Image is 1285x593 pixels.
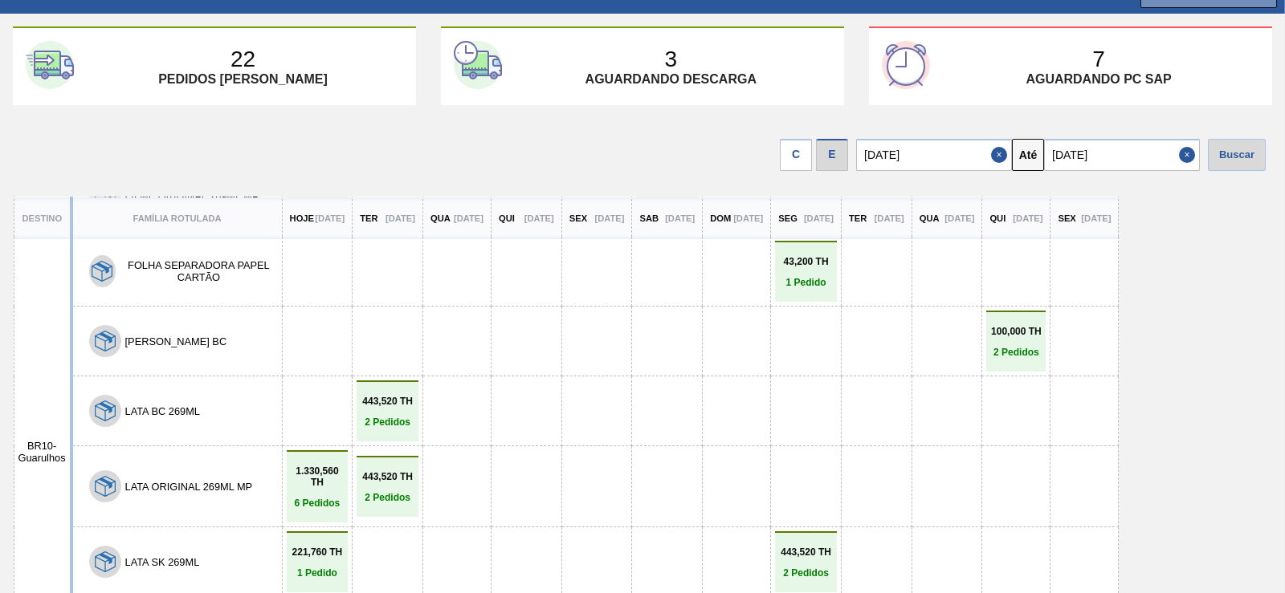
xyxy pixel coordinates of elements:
[664,47,677,72] p: 3
[639,213,659,223] p: Sab
[594,213,624,223] p: [DATE]
[290,213,314,223] p: Hoje
[1092,47,1105,72] p: 7
[361,396,414,428] a: 443,520 TH2 Pedidos
[291,465,345,488] p: 1.330,560 TH
[849,213,867,223] p: Ter
[779,546,833,558] p: 443,520 TH
[158,72,328,87] p: Pedidos [PERSON_NAME]
[95,400,116,421] img: 7hKVVNeldsGH5KwE07rPnOGsQy+SHCf9ftlnweef0E1el2YcIeEt5yaNqj+jPq4oMsVpG1vCxiwYEd4SvddTlxqBvEWZPhf52...
[499,213,515,223] p: Qui
[524,213,554,223] p: [DATE]
[1026,72,1171,87] p: Aguardando PC SAP
[733,213,763,223] p: [DATE]
[780,139,812,171] div: C
[454,213,483,223] p: [DATE]
[92,261,112,282] img: 7hKVVNeldsGH5KwE07rPnOGsQy+SHCf9ftlnweef0E1el2YcIeEt5yaNqj+jPq4oMsVpG1vCxiwYEd4SvddTlxqBvEWZPhf52...
[26,41,74,89] img: first-card-icon
[1058,213,1075,223] p: Sex
[778,213,798,223] p: Seg
[361,471,414,482] p: 443,520 TH
[944,213,974,223] p: [DATE]
[315,213,345,223] p: [DATE]
[990,347,1042,358] p: 2 Pedidos
[361,416,414,428] p: 2 Pedidos
[1208,139,1266,171] div: Buscar
[990,326,1042,358] a: 100,000 TH2 Pedidos
[780,135,812,171] div: Visão data de Coleta
[779,256,833,288] a: 43,200 TH1 Pedido
[816,139,848,171] div: E
[454,41,502,89] img: second-card-icon
[361,396,414,407] p: 443,520 TH
[360,213,377,223] p: Ter
[991,139,1012,171] button: Close
[95,551,116,572] img: 7hKVVNeldsGH5KwE07rPnOGsQy+SHCf9ftlnweef0E1el2YcIeEt5yaNqj+jPq4oMsVpG1vCxiwYEd4SvddTlxqBvEWZPhf52...
[989,213,1006,223] p: Qui
[1012,139,1044,171] button: Até
[71,197,283,239] th: Família Rotulada
[779,277,833,288] p: 1 Pedido
[385,213,415,223] p: [DATE]
[291,498,345,509] p: 6 Pedidos
[1044,139,1200,171] input: dd/mm/yyyy
[710,213,731,223] p: Dom
[804,213,834,223] p: [DATE]
[779,546,833,579] a: 443,520 TH2 Pedidos
[125,556,200,568] button: LATA SK 269ML
[779,567,833,579] p: 2 Pedidos
[779,256,833,267] p: 43,200 TH
[990,326,1042,337] p: 100,000 TH
[1179,139,1200,171] button: Close
[856,139,1012,171] input: dd/mm/yyyy
[230,47,255,72] p: 22
[95,331,116,351] img: 7hKVVNeldsGH5KwE07rPnOGsQy+SHCf9ftlnweef0E1el2YcIeEt5yaNqj+jPq4oMsVpG1vCxiwYEd4SvddTlxqBvEWZPhf52...
[569,213,587,223] p: Sex
[361,471,414,503] a: 443,520 TH2 Pedidos
[125,405,200,417] button: LATA BC 269ML
[1081,213,1111,223] p: [DATE]
[430,213,451,223] p: Qua
[120,259,277,283] button: FOLHA SEPARADORA PAPEL CARTÃO
[665,213,695,223] p: [DATE]
[291,465,345,509] a: 1.330,560 TH6 Pedidos
[585,72,757,87] p: Aguardando descarga
[291,546,345,579] a: 221,760 TH1 Pedido
[14,197,71,239] th: Destino
[95,476,116,497] img: 7hKVVNeldsGH5KwE07rPnOGsQy+SHCf9ftlnweef0E1el2YcIeEt5yaNqj+jPq4oMsVpG1vCxiwYEd4SvddTlxqBvEWZPhf52...
[291,546,345,558] p: 221,760 TH
[361,492,414,503] p: 2 Pedidos
[1013,213,1042,223] p: [DATE]
[920,213,940,223] p: Qua
[125,335,227,347] button: [PERSON_NAME] BC
[125,481,253,493] button: LATA ORIGINAL 269ML MP
[882,41,930,89] img: third-card-icon
[875,213,904,223] p: [DATE]
[816,135,848,171] div: Visão Data de Entrega
[291,567,345,579] p: 1 Pedido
